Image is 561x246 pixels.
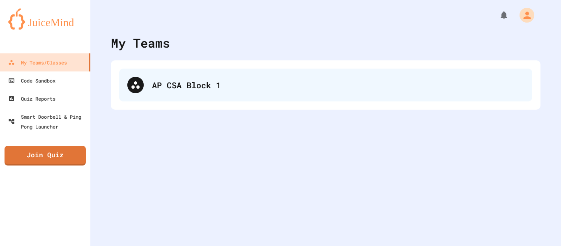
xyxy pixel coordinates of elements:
div: AP CSA Block 1 [152,79,524,91]
div: Quiz Reports [8,94,55,103]
div: Code Sandbox [8,76,55,85]
div: My Account [511,6,536,25]
div: My Teams [111,34,170,52]
div: My Teams/Classes [8,57,67,67]
div: AP CSA Block 1 [119,69,532,101]
div: Smart Doorbell & Ping Pong Launcher [8,112,87,131]
img: logo-orange.svg [8,8,82,30]
a: Join Quiz [5,146,86,166]
div: My Notifications [484,8,511,22]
